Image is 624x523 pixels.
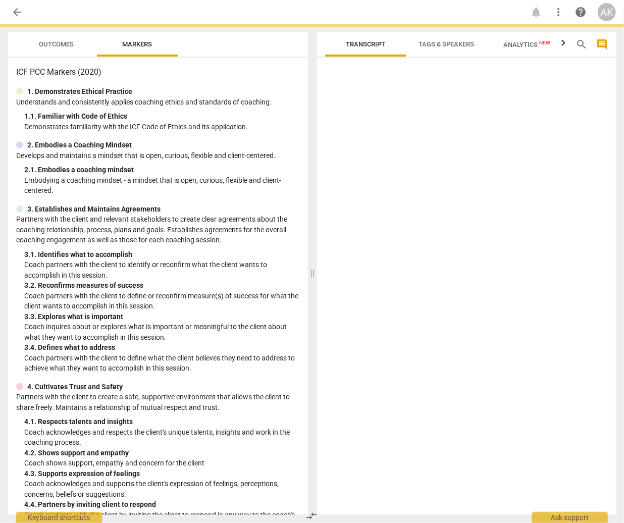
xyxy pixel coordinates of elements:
span: search [576,38,588,50]
p: Coach partners with the client to define or reconfirm measure(s) of success for what the client w... [24,291,300,311]
p: Embodying a coaching mindset - a mindset that is open, curious, flexible and client-centered. [24,175,300,196]
p: Coach inquires about or explores what is important or meaningful to the client about what they wa... [24,322,300,342]
div: 4. 4. Partners by inviting client to respond [24,499,300,510]
div: 2. 1. Embodies a coaching mindset [24,165,300,175]
p: 4. Cultivates Trust and Safety [27,382,123,392]
div: 4. 1. Respects talents and insights [24,416,300,427]
p: Develops and maintains a mindset that is open, curious, flexible and client-centered. [16,150,300,161]
div: 3. 3. Explores what is important [24,311,300,322]
p: Coach partners with the client to define what the client believes they need to address to achieve... [24,353,300,374]
div: Keyboard shortcuts [16,512,102,523]
p: Partners with the client to create a safe, supportive environment that allows the client to share... [16,392,300,412]
span: Markers [123,40,152,48]
span: help [575,6,587,18]
p: Coach shows support, empathy and concern for the client [24,458,300,468]
div: 1. 1. Familiar with Code of Ethics [24,111,300,122]
button: AK [598,3,616,21]
div: 4. 2. Shows support and empathy [24,448,300,458]
p: 3. Establishes and Maintains Agreements [27,204,161,215]
p: Coach acknowledges and respects the client's unique talents, insights and work in the coaching pr... [24,427,300,448]
span: comment [596,38,608,50]
span: New [540,40,551,45]
span: compare_arrows [306,510,318,522]
p: Demonstrates familiarity with the ICF Code of Ethics and its application. [24,122,300,132]
p: Coach acknowledges and supports the client's expression of feelings, perceptions, concerns, belie... [24,479,300,499]
div: 3. 1. Identifies what to accomplish [24,249,300,260]
span: Outcomes [39,40,74,48]
div: Ask support [532,512,608,523]
p: 2. Embodies a Coaching Mindset [27,140,132,150]
h3: ICF PCC Markers (2020) [16,66,300,78]
a: Help [571,3,590,21]
span: arrow_back [11,6,23,18]
p: Coach partners with the client to identify or reconfirm what the client wants to accomplish in th... [24,259,300,280]
span: Analytics [504,41,551,48]
button: Show/Hide comments [594,36,610,53]
p: 1. Demonstrates Ethical Practice [27,86,132,97]
p: Understands and consistently applies coaching ethics and standards of coaching. [16,97,300,108]
div: 3. 4. Defines what to address [24,342,300,353]
div: 4. 3. Supports expression of feelings [24,468,300,479]
span: Transcript [346,40,385,48]
p: Partners with the client and relevant stakeholders to create clear agreements about the coaching ... [16,214,300,245]
span: more_vert [552,6,564,18]
div: 3. 2. Reconfirms measures of success [24,280,300,291]
span: Tags & Speakers [419,40,474,48]
button: Search [574,36,590,53]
